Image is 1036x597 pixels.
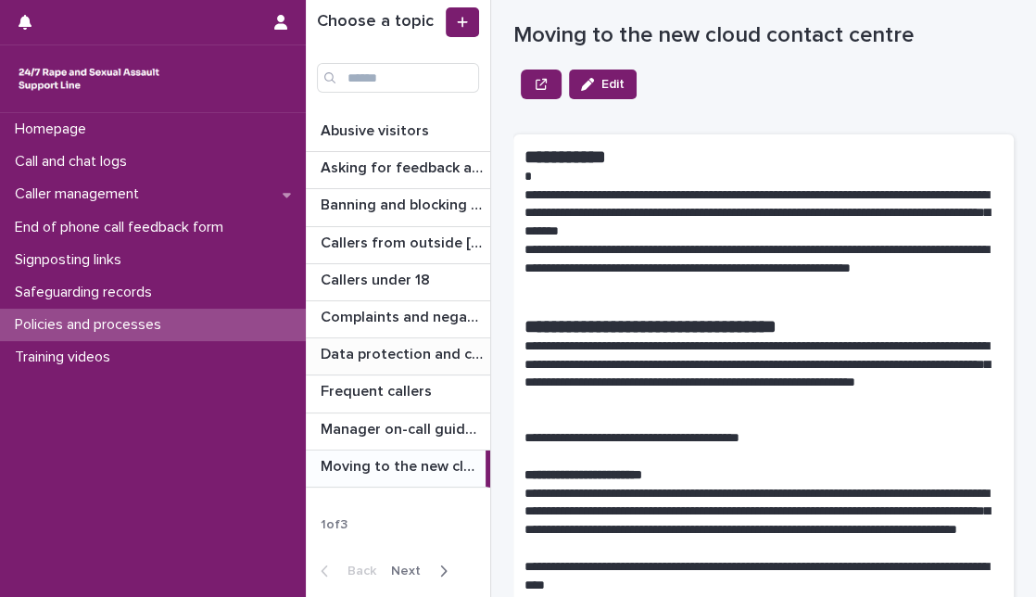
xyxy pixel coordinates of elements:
span: Next [391,565,432,578]
p: Callers under 18 [321,268,434,289]
a: Callers from outside [GEOGRAPHIC_DATA]Callers from outside [GEOGRAPHIC_DATA] [306,227,490,264]
p: 1 of 3 [306,502,362,548]
a: Asking for feedback and demographic dataAsking for feedback and demographic data [306,152,490,189]
a: Data protection and confidentiality guidanceData protection and confidentiality guidance [306,338,490,375]
p: Safeguarding records [7,284,167,301]
span: Edit [601,78,625,91]
p: Homepage [7,121,101,138]
p: Data protection and confidentiality guidance [321,342,486,363]
p: Complaints and negative feedback [321,305,486,326]
p: Banning and blocking callers [321,193,486,214]
p: Moving to the new cloud contact centre [513,22,1014,49]
span: Back [336,565,376,578]
button: Back [306,563,384,579]
a: Callers under 18Callers under 18 [306,264,490,301]
p: Signposting links [7,251,136,269]
a: Complaints and negative feedbackComplaints and negative feedback [306,301,490,338]
p: Policies and processes [7,316,176,334]
p: Manager on-call guidance [321,417,486,438]
p: Asking for feedback and demographic data [321,156,486,177]
p: Frequent callers [321,379,436,400]
p: Moving to the new cloud contact centre [321,454,482,476]
button: Next [384,563,462,579]
p: Call and chat logs [7,153,142,171]
a: Banning and blocking callersBanning and blocking callers [306,189,490,226]
a: Manager on-call guidanceManager on-call guidance [306,413,490,451]
a: Abusive visitorsAbusive visitors [306,115,490,152]
img: rhQMoQhaT3yELyF149Cw [15,60,163,97]
input: Search [317,63,479,93]
p: Caller management [7,185,154,203]
a: Frequent callersFrequent callers [306,375,490,413]
a: Moving to the new cloud contact centreMoving to the new cloud contact centre [306,451,490,488]
h1: Choose a topic [317,12,442,32]
p: End of phone call feedback form [7,219,238,236]
p: Callers from outside England & Wales [321,231,486,252]
button: Edit [569,70,637,99]
p: Abusive visitors [321,119,433,140]
p: Training videos [7,349,125,366]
